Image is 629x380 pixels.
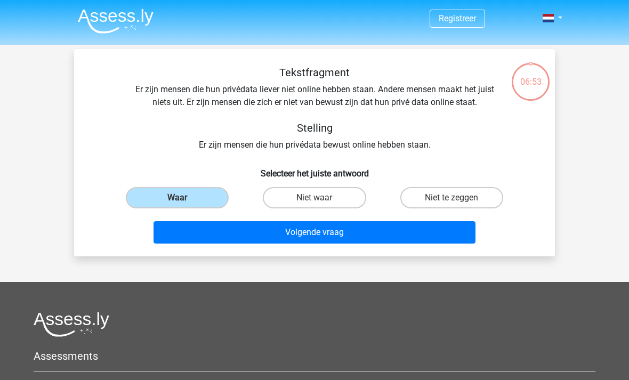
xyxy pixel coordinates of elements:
div: 06:53 [511,62,551,88]
label: Waar [126,187,229,208]
a: Registreer [439,13,476,23]
button: Volgende vraag [154,221,476,244]
label: Niet te zeggen [400,187,503,208]
h6: Selecteer het juiste antwoord [91,160,538,179]
label: Niet waar [263,187,366,208]
img: Assessly logo [34,312,109,337]
h5: Stelling [125,122,504,134]
h5: Assessments [34,350,595,362]
div: Er zijn mensen die hun privédata liever niet online hebben staan. Andere mensen maakt het juist n... [91,66,538,151]
img: Assessly [78,9,154,34]
h5: Tekstfragment [125,66,504,79]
